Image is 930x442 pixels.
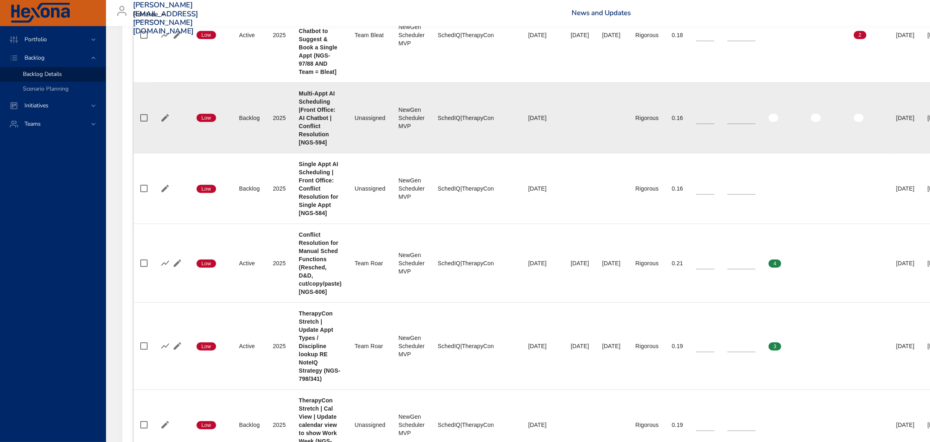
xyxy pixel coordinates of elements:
[239,421,260,429] div: Backlog
[769,260,781,267] span: 4
[133,8,168,21] div: Raintree
[528,31,558,39] div: [DATE]
[159,419,171,431] button: Edit Project Details
[635,259,658,267] div: Rigorous
[672,114,683,122] div: 0.16
[528,259,558,267] div: [DATE]
[769,343,781,350] span: 3
[239,184,260,193] div: Backlog
[299,90,336,146] b: Multi-Appt AI Scheduling |Front Office: AI Chatbot | Conflict Resolution [NGS-594]
[896,31,915,39] div: [DATE]
[299,161,338,216] b: Single Appt AI Scheduling | Front Office: Conflict Resolution for Single Appt [NGS-584]
[438,421,515,429] div: SchedIQ|TherapyCon
[672,421,683,429] div: 0.19
[355,184,385,193] div: Unassigned
[355,31,385,39] div: Team Bleat
[239,114,260,122] div: Backlog
[528,421,558,429] div: [DATE]
[273,259,286,267] div: 2025
[438,31,515,39] div: SchedIQ|TherapyCon
[197,185,216,193] span: Low
[854,31,866,39] span: 2
[197,260,216,267] span: Low
[133,1,199,36] h3: [PERSON_NAME][EMAIL_ADDRESS][PERSON_NAME][DOMAIN_NAME]
[602,259,622,267] div: [DATE]
[528,184,558,193] div: [DATE]
[854,260,866,267] span: 0
[18,120,47,128] span: Teams
[572,8,631,18] a: News and Updates
[273,31,286,39] div: 2025
[197,422,216,429] span: Low
[672,184,683,193] div: 0.16
[197,343,216,350] span: Low
[896,342,915,350] div: [DATE]
[159,257,171,269] button: Show Burnup
[672,342,683,350] div: 0.19
[635,31,658,39] div: Rigorous
[239,342,260,350] div: Active
[398,23,424,47] div: NewGen Scheduler MVP
[811,31,824,39] span: 0
[769,31,781,39] span: 0
[197,114,216,122] span: Low
[635,114,658,122] div: Rigorous
[896,114,915,122] div: [DATE]
[18,102,55,109] span: Initiatives
[273,184,286,193] div: 2025
[159,182,171,195] button: Edit Project Details
[355,259,385,267] div: Team Roar
[355,114,385,122] div: Unassigned
[273,342,286,350] div: 2025
[239,259,260,267] div: Active
[398,106,424,130] div: NewGen Scheduler MVP
[672,31,683,39] div: 0.18
[811,260,824,267] span: 0
[273,421,286,429] div: 2025
[528,342,558,350] div: [DATE]
[273,114,286,122] div: 2025
[438,184,515,193] div: SchedIQ|TherapyCon
[896,421,915,429] div: [DATE]
[171,340,183,352] button: Edit Project Details
[896,184,915,193] div: [DATE]
[398,413,424,437] div: NewGen Scheduler MVP
[602,342,622,350] div: [DATE]
[571,31,589,39] div: [DATE]
[10,3,71,23] img: Hexona
[672,259,683,267] div: 0.21
[438,114,515,122] div: SchedIQ|TherapyCon
[18,36,53,43] span: Portfolio
[635,184,658,193] div: Rigorous
[355,342,385,350] div: Team Roar
[299,231,342,295] b: Conflict Resolution for Manual Sched Functions (Resched, D&D, cut/copy/paste) [NGS-606]
[896,259,915,267] div: [DATE]
[355,421,385,429] div: Unassigned
[171,257,183,269] button: Edit Project Details
[438,342,515,350] div: SchedIQ|TherapyCon
[571,259,589,267] div: [DATE]
[398,251,424,275] div: NewGen Scheduler MVP
[398,334,424,358] div: NewGen Scheduler MVP
[18,54,51,62] span: Backlog
[602,31,622,39] div: [DATE]
[299,310,340,382] b: TherapyCon Stretch | Update Appt Types / Discipline lookup RE NoteIQ Strategy (NGS-798/341)
[197,31,216,39] span: Low
[159,112,171,124] button: Edit Project Details
[854,343,866,350] span: 0
[23,70,62,78] span: Backlog Details
[571,342,589,350] div: [DATE]
[811,343,824,350] span: 0
[438,259,515,267] div: SchedIQ|TherapyCon
[528,114,558,122] div: [DATE]
[635,342,658,350] div: Rigorous
[635,421,658,429] div: Rigorous
[239,31,260,39] div: Active
[159,340,171,352] button: Show Burnup
[398,176,424,201] div: NewGen Scheduler MVP
[23,85,68,93] span: Scenario Planning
